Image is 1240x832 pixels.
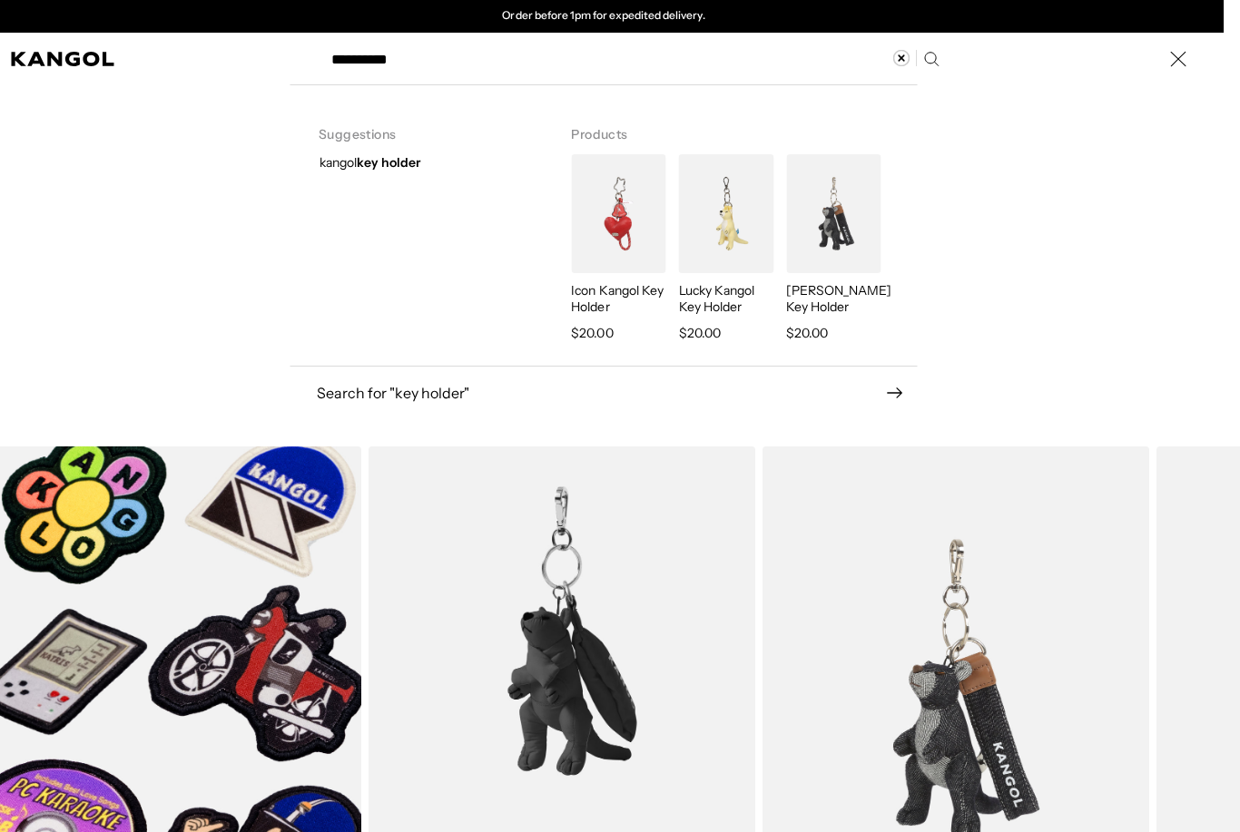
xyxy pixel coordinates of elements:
[679,322,721,344] span: $20.00
[893,50,917,66] button: Clear search term
[679,154,773,273] img: Lucky Kangol Key Holder
[381,154,420,171] strong: holder
[571,154,665,273] img: Icon Kangol Key Holder
[786,282,881,315] p: [PERSON_NAME] Key Holder
[417,9,791,24] div: 2 of 2
[1160,41,1196,77] button: Close
[319,103,513,154] h3: Suggestions
[417,9,791,24] div: Announcement
[571,322,613,344] span: $20.00
[571,282,665,315] p: Icon Kangol Key Holder
[923,51,940,67] button: Search here
[11,52,115,66] a: Kangol
[679,282,773,315] p: Lucky Kangol Key Holder
[317,386,886,400] span: Search for " key holder "
[357,154,379,171] strong: key
[571,103,888,154] h3: Products
[786,322,828,344] span: $20.00
[417,9,791,24] slideshow-component: Announcement bar
[786,154,881,273] img: Denim Kangol Key Holder
[290,385,917,401] button: Search for "key holder"
[320,154,420,171] span: kangol
[502,9,704,24] p: Order before 1pm for expedited delivery.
